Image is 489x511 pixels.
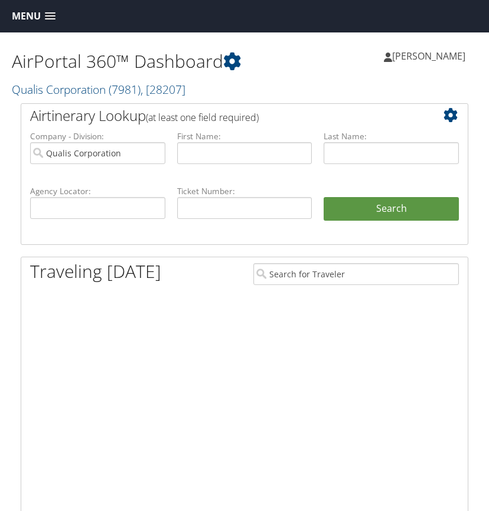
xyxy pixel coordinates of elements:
[30,185,165,197] label: Agency Locator:
[392,50,465,63] span: [PERSON_NAME]
[324,130,459,142] label: Last Name:
[384,38,477,74] a: [PERSON_NAME]
[30,259,161,284] h1: Traveling [DATE]
[12,49,244,74] h1: AirPortal 360™ Dashboard
[253,263,459,285] input: Search for Traveler
[146,111,259,124] span: (at least one field required)
[177,185,312,197] label: Ticket Number:
[30,106,422,126] h2: Airtinerary Lookup
[177,130,312,142] label: First Name:
[30,130,165,142] label: Company - Division:
[6,6,61,26] a: Menu
[141,81,185,97] span: , [ 28207 ]
[324,197,459,221] button: Search
[12,81,185,97] a: Qualis Corporation
[12,11,41,22] span: Menu
[109,81,141,97] span: ( 7981 )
